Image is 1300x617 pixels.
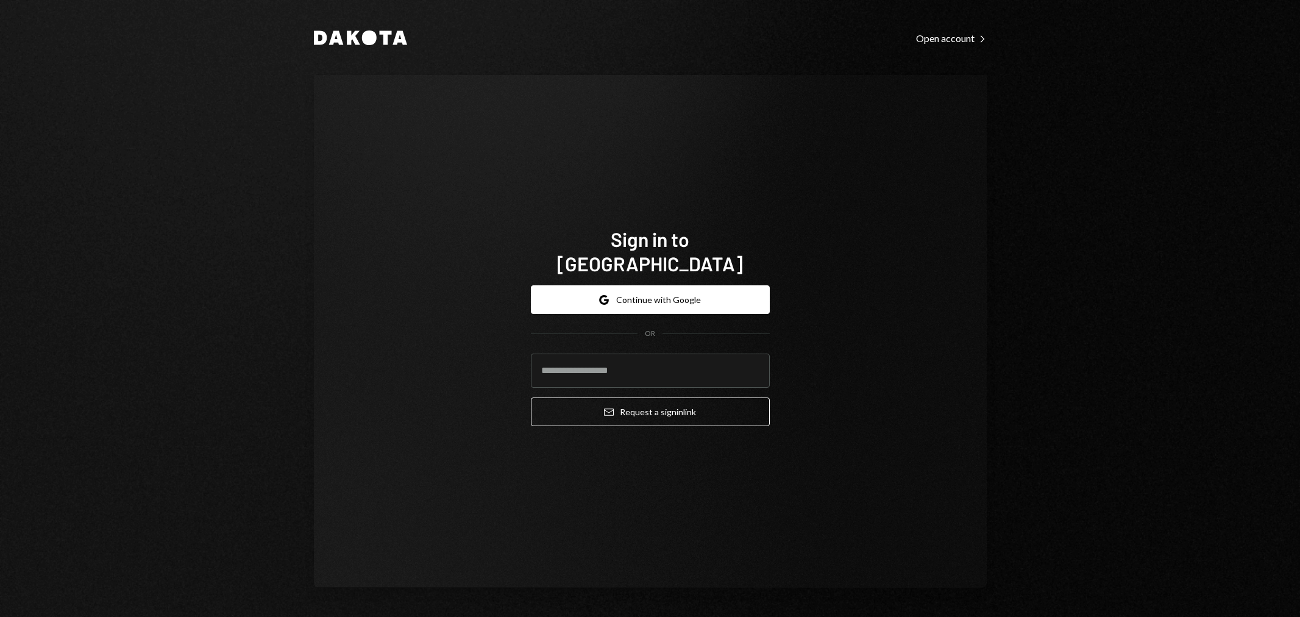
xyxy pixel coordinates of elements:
[645,329,655,339] div: OR
[916,32,987,45] div: Open account
[531,285,770,314] button: Continue with Google
[531,398,770,426] button: Request a signinlink
[916,31,987,45] a: Open account
[531,227,770,276] h1: Sign in to [GEOGRAPHIC_DATA]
